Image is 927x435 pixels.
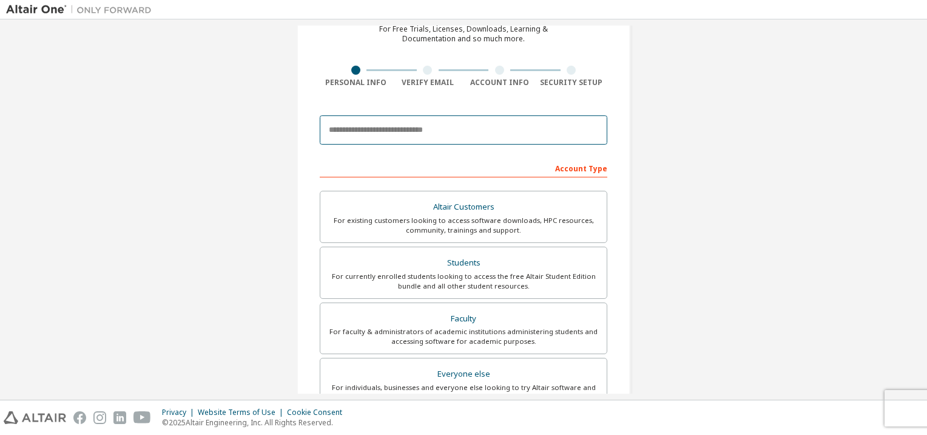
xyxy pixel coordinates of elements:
[162,408,198,417] div: Privacy
[73,411,86,424] img: facebook.svg
[328,310,599,327] div: Faculty
[93,411,106,424] img: instagram.svg
[113,411,126,424] img: linkedin.svg
[328,366,599,383] div: Everyone else
[328,216,599,235] div: For existing customers looking to access software downloads, HPC resources, community, trainings ...
[379,24,548,44] div: For Free Trials, Licenses, Downloads, Learning & Documentation and so much more.
[328,327,599,346] div: For faculty & administrators of academic institutions administering students and accessing softwa...
[4,411,66,424] img: altair_logo.svg
[536,78,608,87] div: Security Setup
[133,411,151,424] img: youtube.svg
[328,255,599,272] div: Students
[328,272,599,291] div: For currently enrolled students looking to access the free Altair Student Edition bundle and all ...
[198,408,287,417] div: Website Terms of Use
[463,78,536,87] div: Account Info
[162,417,349,428] p: © 2025 Altair Engineering, Inc. All Rights Reserved.
[328,199,599,216] div: Altair Customers
[287,408,349,417] div: Cookie Consent
[320,158,607,177] div: Account Type
[320,78,392,87] div: Personal Info
[6,4,158,16] img: Altair One
[328,383,599,402] div: For individuals, businesses and everyone else looking to try Altair software and explore our prod...
[392,78,464,87] div: Verify Email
